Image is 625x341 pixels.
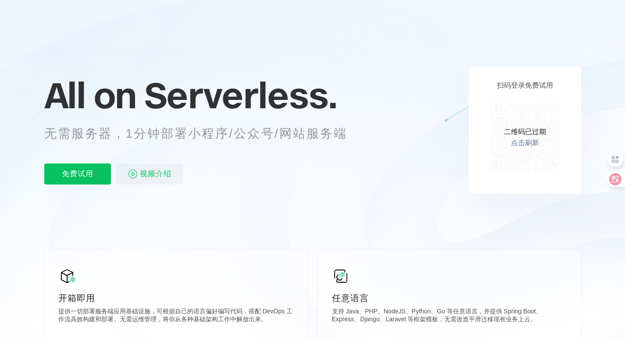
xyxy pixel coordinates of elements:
[332,292,567,304] p: 任意语言
[332,308,567,325] p: 支持 Java、PHP、NodeJS、Python、Go 等任意语言，并提供 Spring Boot、Express、Django、Laravel 等框架模板，无需改造平滑迁移现有业务上云。
[504,128,546,137] p: 二维码已过期
[128,169,138,179] img: video_play.svg
[58,292,293,304] p: 开箱即用
[44,125,364,142] p: 无需服务器，1分钟部署小程序/公众号/网站服务端
[497,81,553,90] p: 扫码登录免费试用
[44,163,111,185] p: 免费试用
[58,308,293,325] p: 提供一切部署服务端应用基础设施，可根据自己的语言偏好编写代码，搭配 DevOps 工作流高效构建和部署。无需运维管理，将你从各种基础架构工作中解放出来。
[144,73,337,117] span: Serverless.
[44,73,136,117] span: All on
[140,163,171,185] span: 视频介绍
[511,139,539,148] a: 点击刷新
